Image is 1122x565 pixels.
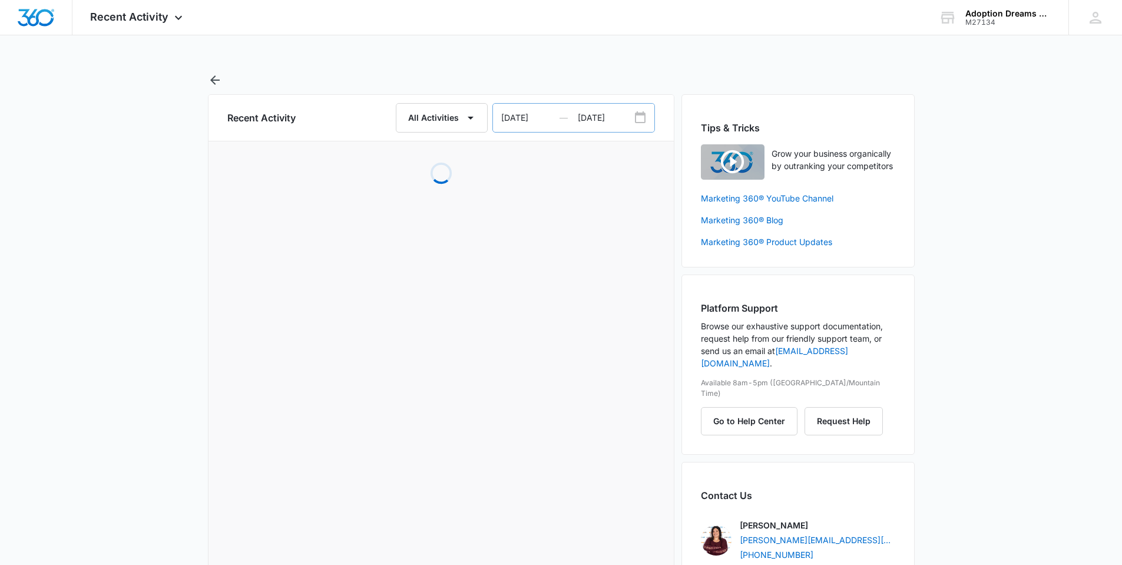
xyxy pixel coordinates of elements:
div: account name [965,9,1051,18]
a: Request Help [805,416,883,426]
button: All Activities [396,103,488,133]
a: Marketing 360® Product Updates [701,236,895,248]
h2: Platform Support [701,301,895,315]
img: Quick Overview Video [701,144,764,180]
h6: Recent Activity [227,111,296,125]
a: Marketing 360® Blog [701,214,895,226]
button: Request Help [805,407,883,435]
span: Recent Activity [90,11,168,23]
button: Go to Help Center [701,407,797,435]
h2: Contact Us [701,488,895,503]
div: account id [965,18,1051,27]
a: [PERSON_NAME][EMAIL_ADDRESS][DOMAIN_NAME] [740,534,895,546]
input: Date Range To [578,104,654,132]
p: Browse our exhaustive support documentation, request help from our friendly support team, or send... [701,320,895,369]
div: Date Range Input Group [492,103,655,133]
input: Date Range From [493,104,578,132]
a: Marketing 360® YouTube Channel [701,192,895,204]
p: Available 8am-5pm ([GEOGRAPHIC_DATA]/Mountain Time) [701,378,895,399]
p: Grow your business organically by outranking your competitors [772,147,895,172]
span: — [560,104,568,132]
a: [PHONE_NUMBER] [740,549,813,561]
h2: Tips & Tricks [701,121,895,135]
img: Farra Lanzer [701,525,732,556]
p: [PERSON_NAME] [740,519,808,531]
a: Go to Help Center [701,416,805,426]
